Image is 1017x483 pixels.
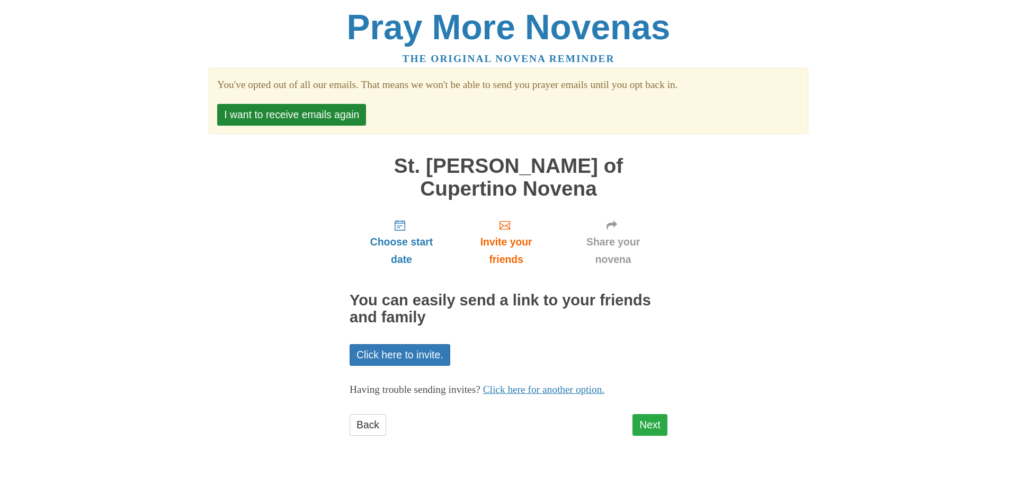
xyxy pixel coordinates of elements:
[350,210,453,274] a: Choose start date
[350,155,667,200] h1: St. [PERSON_NAME] of Cupertino Novena
[350,344,450,366] a: Click here to invite.
[347,7,671,47] a: Pray More Novenas
[403,53,615,64] a: The original novena reminder
[217,104,366,126] button: I want to receive emails again
[360,233,443,268] span: Choose start date
[632,414,667,436] a: Next
[559,210,667,274] a: Share your novena
[464,233,548,268] span: Invite your friends
[483,384,605,395] a: Click here for another option.
[453,210,559,274] a: Invite your friends
[569,233,657,268] span: Share your novena
[350,384,480,395] span: Having trouble sending invites?
[350,414,386,436] a: Back
[217,76,799,94] section: You've opted out of all our emails. That means we won't be able to send you prayer emails until y...
[350,292,667,326] h2: You can easily send a link to your friends and family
